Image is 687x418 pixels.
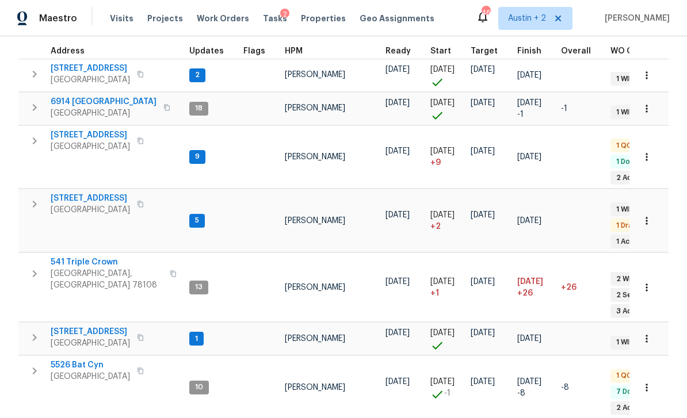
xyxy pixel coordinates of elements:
[190,216,204,225] span: 5
[517,278,543,286] span: [DATE]
[51,74,130,86] span: [GEOGRAPHIC_DATA]
[280,9,289,20] div: 2
[190,334,203,344] span: 1
[561,283,577,292] span: +26
[517,378,541,386] span: [DATE]
[600,13,670,24] span: [PERSON_NAME]
[430,147,455,155] span: [DATE]
[612,108,638,117] span: 1 WIP
[612,237,660,247] span: 1 Accepted
[243,47,265,55] span: Flags
[426,125,466,189] td: Project started 9 days late
[426,59,466,91] td: Project started on time
[285,335,345,343] span: [PERSON_NAME]
[190,70,204,80] span: 2
[110,13,133,24] span: Visits
[471,47,508,55] div: Target renovation project end date
[426,189,466,252] td: Project started 2 days late
[51,371,130,382] span: [GEOGRAPHIC_DATA]
[51,141,130,152] span: [GEOGRAPHIC_DATA]
[285,283,345,292] span: [PERSON_NAME]
[471,99,495,107] span: [DATE]
[612,290,644,300] span: 2 Sent
[39,13,77,24] span: Maestro
[517,47,552,55] div: Projected renovation finish date
[147,13,183,24] span: Projects
[51,193,130,204] span: [STREET_ADDRESS]
[430,99,455,107] span: [DATE]
[517,109,524,120] span: -1
[285,71,345,79] span: [PERSON_NAME]
[556,253,606,322] td: 26 day(s) past target finish date
[482,7,490,18] div: 46
[561,105,567,113] span: -1
[612,173,662,183] span: 2 Accepted
[471,66,495,74] span: [DATE]
[51,268,163,291] span: [GEOGRAPHIC_DATA], [GEOGRAPHIC_DATA] 78108
[612,221,644,231] span: 1 Draft
[430,66,455,74] span: [DATE]
[426,323,466,355] td: Project started on time
[612,141,636,151] span: 1 QC
[471,211,495,219] span: [DATE]
[386,147,410,155] span: [DATE]
[430,378,455,386] span: [DATE]
[612,205,638,214] span: 1 WIP
[190,382,208,392] span: 10
[190,282,207,292] span: 13
[430,278,455,286] span: [DATE]
[51,129,130,141] span: [STREET_ADDRESS]
[561,384,569,392] span: -8
[612,403,662,413] span: 2 Accepted
[285,47,303,55] span: HPM
[612,74,638,84] span: 1 WIP
[517,99,541,107] span: [DATE]
[430,47,451,55] span: Start
[513,92,556,125] td: Scheduled to finish 1 day(s) early
[430,329,455,337] span: [DATE]
[189,47,224,55] span: Updates
[517,153,541,161] span: [DATE]
[612,157,643,167] span: 1 Done
[612,306,662,316] span: 3 Accepted
[426,92,466,125] td: Project started on time
[471,329,495,337] span: [DATE]
[190,103,207,113] span: 18
[430,221,441,232] span: + 2
[426,253,466,322] td: Project started 1 days late
[51,47,85,55] span: Address
[51,108,157,119] span: [GEOGRAPHIC_DATA]
[444,388,451,399] span: -1
[513,253,556,322] td: Scheduled to finish 26 day(s) late
[386,329,410,337] span: [DATE]
[430,47,461,55] div: Actual renovation start date
[517,287,533,299] span: +26
[301,13,346,24] span: Properties
[430,211,455,219] span: [DATE]
[471,147,495,155] span: [DATE]
[612,338,638,347] span: 1 WIP
[430,287,439,299] span: + 1
[430,157,441,168] span: + 9
[51,256,163,268] span: 541 Triple Crown
[386,66,410,74] span: [DATE]
[360,13,434,24] span: Geo Assignments
[285,217,345,225] span: [PERSON_NAME]
[517,71,541,79] span: [DATE]
[386,378,410,386] span: [DATE]
[471,278,495,286] span: [DATE]
[561,47,591,55] span: Overall
[556,92,606,125] td: 1 day(s) earlier than target finish date
[386,278,410,286] span: [DATE]
[285,104,345,112] span: [PERSON_NAME]
[612,371,636,381] span: 1 QC
[190,152,204,162] span: 9
[471,47,498,55] span: Target
[51,359,130,371] span: 5526 Bat Cyn
[561,47,601,55] div: Days past target finish date
[51,204,130,216] span: [GEOGRAPHIC_DATA]
[517,47,541,55] span: Finish
[197,13,249,24] span: Work Orders
[51,326,130,338] span: [STREET_ADDRESS]
[386,47,421,55] div: Earliest renovation start date (first business day after COE or Checkout)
